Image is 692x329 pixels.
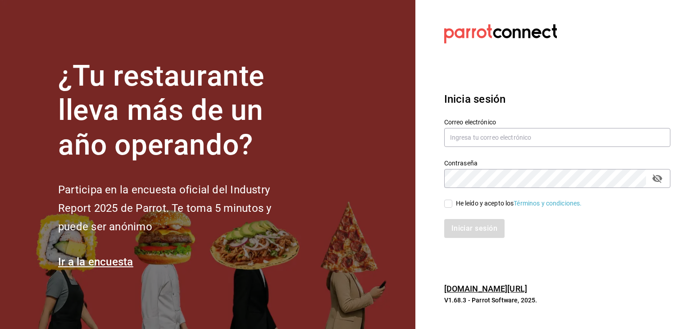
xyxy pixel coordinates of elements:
[444,284,527,293] a: [DOMAIN_NAME][URL]
[456,199,582,208] div: He leído y acepto los
[444,296,670,305] p: V1.68.3 - Parrot Software, 2025.
[444,119,670,125] label: Correo electrónico
[444,91,670,107] h3: Inicia sesión
[444,160,670,166] label: Contraseña
[514,200,582,207] a: Términos y condiciones.
[58,59,301,163] h1: ¿Tu restaurante lleva más de un año operando?
[650,171,665,186] button: passwordField
[58,181,301,236] h2: Participa en la encuesta oficial del Industry Report 2025 de Parrot. Te toma 5 minutos y puede se...
[58,256,133,268] a: Ir a la encuesta
[444,128,670,147] input: Ingresa tu correo electrónico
